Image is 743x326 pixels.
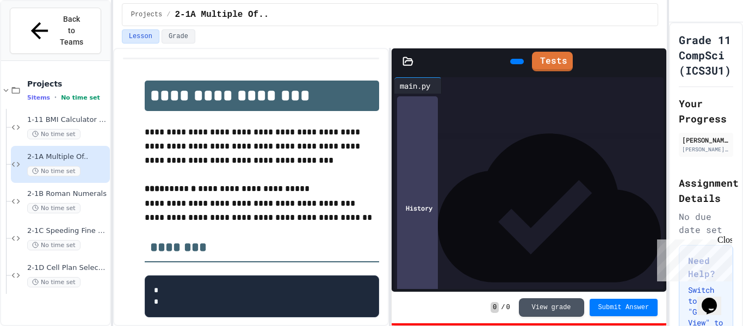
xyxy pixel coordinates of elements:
[679,96,733,126] h2: Your Progress
[27,277,81,287] span: No time set
[27,166,81,176] span: No time set
[590,299,658,316] button: Submit Answer
[519,298,584,317] button: View grade
[59,14,84,48] span: Back to Teams
[394,80,436,91] div: main.py
[27,79,108,89] span: Projects
[122,29,159,44] button: Lesson
[27,115,108,125] span: 1-11 BMI Calculator v2
[27,226,108,236] span: 2-1C Speeding Fine Calculator
[394,77,442,94] div: main.py
[27,203,81,213] span: No time set
[162,29,195,44] button: Grade
[27,129,81,139] span: No time set
[679,32,733,78] h1: Grade 11 CompSci (ICS3U1)
[27,240,81,250] span: No time set
[10,8,101,54] button: Back to Teams
[4,4,75,69] div: Chat with us now!Close
[397,96,438,319] div: History
[175,8,269,21] span: 2-1A Multiple Of..
[166,10,170,19] span: /
[61,94,100,101] span: No time set
[27,94,50,101] span: 5 items
[653,235,732,281] iframe: chat widget
[682,135,730,145] div: [PERSON_NAME]
[27,189,108,199] span: 2-1B Roman Numerals
[491,302,499,313] span: 0
[598,303,649,312] span: Submit Answer
[54,93,57,102] span: •
[679,210,733,236] div: No due date set
[682,145,730,153] div: [PERSON_NAME][EMAIL_ADDRESS][DOMAIN_NAME]
[679,175,733,206] h2: Assignment Details
[501,303,505,312] span: /
[506,303,510,312] span: 0
[27,263,108,273] span: 2-1D Cell Plan Selector
[697,282,732,315] iframe: chat widget
[27,152,108,162] span: 2-1A Multiple Of..
[131,10,163,19] span: Projects
[532,52,573,71] a: Tests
